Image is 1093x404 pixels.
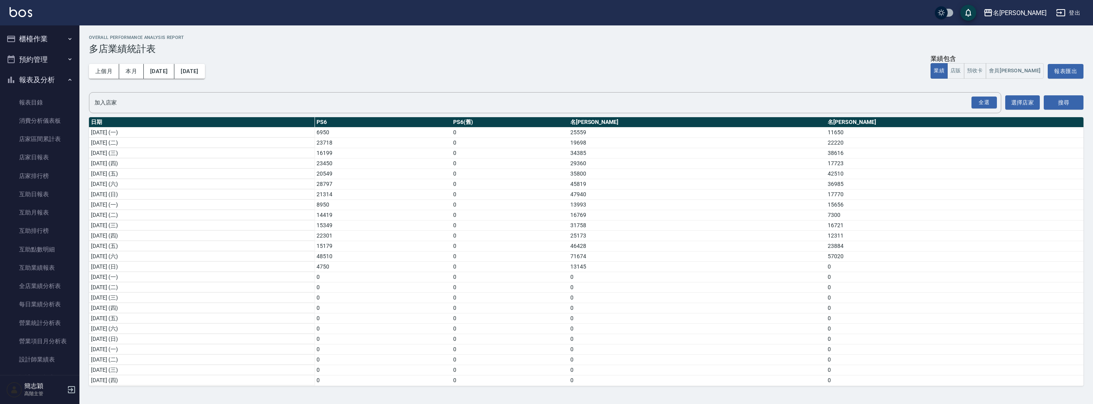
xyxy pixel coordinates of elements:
[451,365,568,375] td: 0
[568,189,826,199] td: 47940
[826,210,1083,220] td: 7300
[826,137,1083,148] td: 22220
[980,5,1050,21] button: 名[PERSON_NAME]
[89,230,315,241] td: [DATE] (四)
[826,168,1083,179] td: 42510
[3,93,76,112] a: 報表目錄
[89,282,315,292] td: [DATE] (二)
[826,385,1083,396] td: 0
[451,137,568,148] td: 0
[568,385,826,396] td: 0
[89,179,315,189] td: [DATE] (六)
[568,261,826,272] td: 13145
[315,354,451,365] td: 0
[568,292,826,303] td: 0
[315,137,451,148] td: 23718
[826,354,1083,365] td: 0
[89,354,315,365] td: [DATE] (二)
[451,323,568,334] td: 0
[89,323,315,334] td: [DATE] (六)
[315,385,451,396] td: 0
[315,179,451,189] td: 28797
[89,210,315,220] td: [DATE] (二)
[568,230,826,241] td: 25173
[964,63,986,79] button: 預收卡
[568,365,826,375] td: 0
[568,117,826,128] th: 名[PERSON_NAME]
[315,261,451,272] td: 4750
[451,230,568,241] td: 0
[315,365,451,375] td: 0
[3,350,76,369] a: 設計師業績表
[89,334,315,344] td: [DATE] (日)
[89,303,315,313] td: [DATE] (四)
[451,127,568,137] td: 0
[568,168,826,179] td: 35800
[826,303,1083,313] td: 0
[3,70,76,90] button: 報表及分析
[144,64,174,79] button: [DATE]
[3,222,76,240] a: 互助排行榜
[89,43,1083,54] h3: 多店業績統計表
[826,375,1083,385] td: 0
[826,344,1083,354] td: 0
[451,210,568,220] td: 0
[931,63,948,79] button: 業績
[826,292,1083,303] td: 0
[826,272,1083,282] td: 0
[315,303,451,313] td: 0
[315,189,451,199] td: 21314
[826,365,1083,375] td: 0
[568,334,826,344] td: 0
[826,313,1083,323] td: 0
[6,382,22,398] img: Person
[568,313,826,323] td: 0
[3,148,76,166] a: 店家日報表
[826,148,1083,158] td: 38616
[931,55,1044,63] div: 業績包含
[568,282,826,292] td: 0
[315,148,451,158] td: 16199
[315,272,451,282] td: 0
[568,375,826,385] td: 0
[451,385,568,396] td: 0
[89,189,315,199] td: [DATE] (日)
[568,127,826,137] td: 25559
[3,295,76,313] a: 每日業績分析表
[1048,64,1083,79] button: 報表匯出
[451,158,568,168] td: 0
[119,64,144,79] button: 本月
[3,49,76,70] button: 預約管理
[568,344,826,354] td: 0
[826,323,1083,334] td: 0
[93,96,986,110] input: 店家名稱
[89,261,315,272] td: [DATE] (日)
[315,230,451,241] td: 22301
[568,137,826,148] td: 19698
[826,230,1083,241] td: 12311
[568,354,826,365] td: 0
[1044,95,1083,110] button: 搜尋
[451,261,568,272] td: 0
[315,313,451,323] td: 0
[568,199,826,210] td: 13993
[89,344,315,354] td: [DATE] (一)
[568,323,826,334] td: 0
[970,95,998,110] button: Open
[451,344,568,354] td: 0
[451,334,568,344] td: 0
[993,8,1047,18] div: 名[PERSON_NAME]
[24,382,65,390] h5: 簡志穎
[826,199,1083,210] td: 15656
[89,117,315,128] th: 日期
[89,385,315,396] td: [DATE] (五)
[960,5,976,21] button: save
[3,314,76,332] a: 營業統計分析表
[1053,6,1083,20] button: 登出
[315,241,451,251] td: 15179
[3,203,76,222] a: 互助月報表
[89,35,1083,40] h2: Overall Performance Analysis Report
[315,292,451,303] td: 0
[826,117,1083,128] th: 名[PERSON_NAME]
[451,179,568,189] td: 0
